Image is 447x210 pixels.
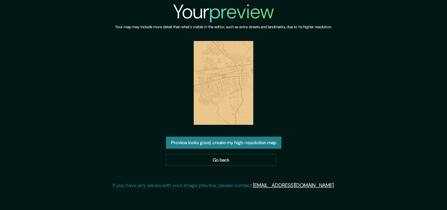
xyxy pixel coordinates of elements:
[115,24,332,30] h6: Your map may include more detail than what's visible in the editor, such as extra streets and lan...
[253,182,334,189] a: [EMAIL_ADDRESS][DOMAIN_NAME]
[389,184,440,203] iframe: Help widget launcher
[113,181,335,189] p: If you have any issues with your image preview, please contact .
[194,41,253,125] img: created-map-preview
[166,154,276,166] a: Go back
[166,137,281,149] button: Preview looks good, create my high-resolution map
